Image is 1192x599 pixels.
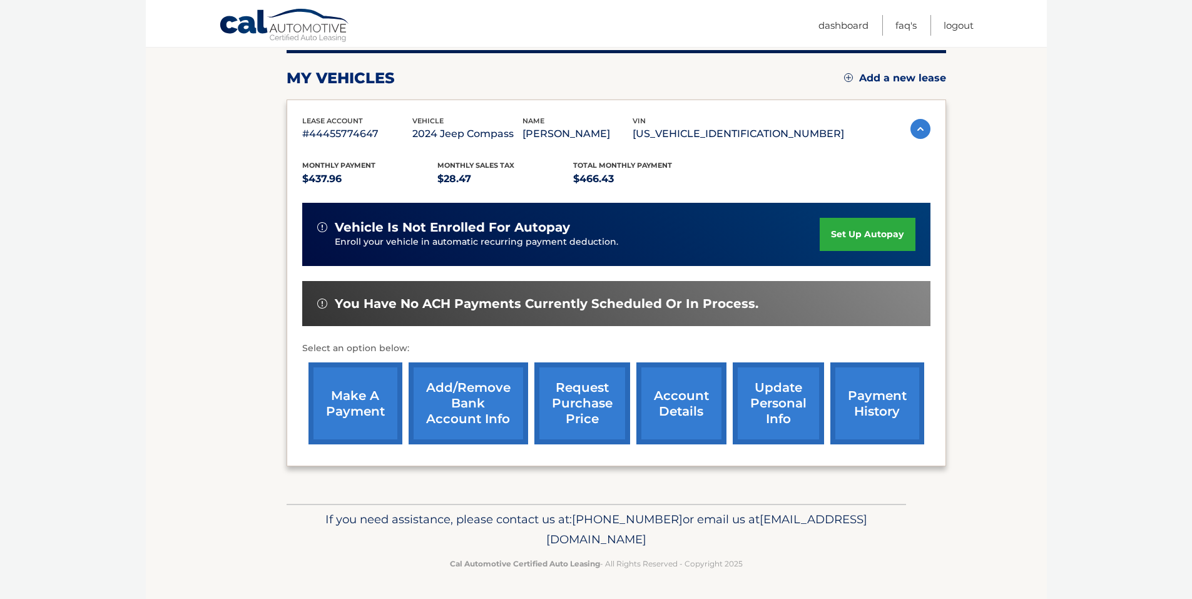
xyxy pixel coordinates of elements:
h2: my vehicles [287,69,395,88]
span: [EMAIL_ADDRESS][DOMAIN_NAME] [546,512,867,546]
p: [US_VEHICLE_IDENTIFICATION_NUMBER] [633,125,844,143]
span: vehicle [412,116,444,125]
a: Dashboard [818,15,869,36]
p: $28.47 [437,170,573,188]
p: 2024 Jeep Compass [412,125,522,143]
span: [PHONE_NUMBER] [572,512,683,526]
span: vin [633,116,646,125]
span: lease account [302,116,363,125]
a: Cal Automotive [219,8,350,44]
a: request purchase price [534,362,630,444]
img: alert-white.svg [317,222,327,232]
p: $437.96 [302,170,438,188]
span: You have no ACH payments currently scheduled or in process. [335,296,758,312]
a: payment history [830,362,924,444]
span: vehicle is not enrolled for autopay [335,220,570,235]
img: accordion-active.svg [910,119,930,139]
a: FAQ's [895,15,917,36]
span: Total Monthly Payment [573,161,672,170]
p: Select an option below: [302,341,930,356]
p: $466.43 [573,170,709,188]
p: If you need assistance, please contact us at: or email us at [295,509,898,550]
img: alert-white.svg [317,299,327,309]
span: Monthly sales Tax [437,161,514,170]
span: Monthly Payment [302,161,375,170]
img: add.svg [844,73,853,82]
p: - All Rights Reserved - Copyright 2025 [295,557,898,570]
a: set up autopay [820,218,915,251]
strong: Cal Automotive Certified Auto Leasing [450,559,600,568]
a: account details [636,362,726,444]
p: [PERSON_NAME] [522,125,633,143]
a: Add a new lease [844,72,946,84]
p: #44455774647 [302,125,412,143]
a: Logout [944,15,974,36]
span: name [522,116,544,125]
a: update personal info [733,362,824,444]
a: Add/Remove bank account info [409,362,528,444]
p: Enroll your vehicle in automatic recurring payment deduction. [335,235,820,249]
a: make a payment [308,362,402,444]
